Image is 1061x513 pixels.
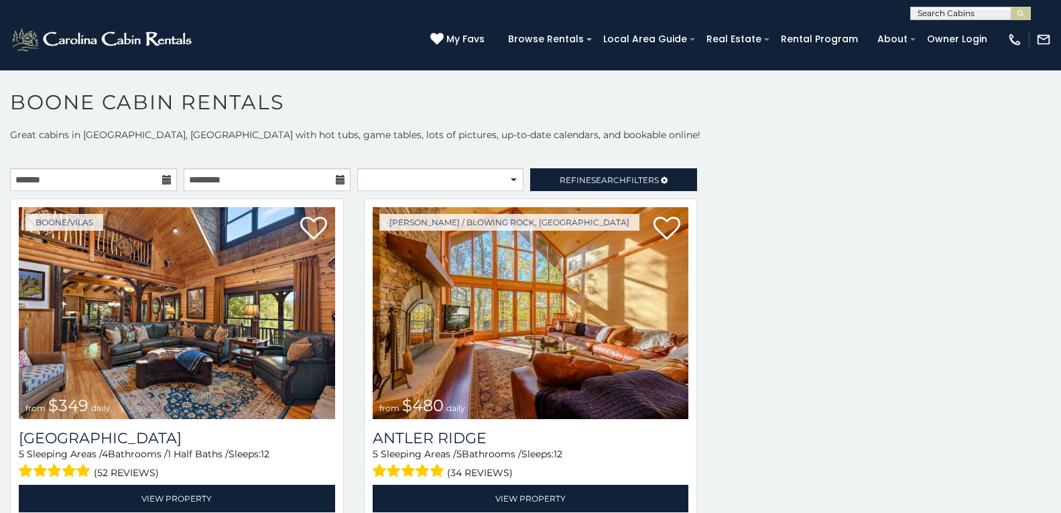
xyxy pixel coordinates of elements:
[446,32,485,46] span: My Favs
[373,448,378,460] span: 5
[1007,32,1022,47] img: phone-regular-white.png
[597,29,694,50] a: Local Area Guide
[10,26,196,53] img: White-1-2.png
[25,403,46,413] span: from
[456,448,462,460] span: 5
[373,485,689,512] a: View Property
[19,207,335,419] img: 1714398500_thumbnail.jpeg
[48,396,88,415] span: $349
[373,447,689,481] div: Sleeping Areas / Bathrooms / Sleeps:
[168,448,229,460] span: 1 Half Baths /
[530,168,697,191] a: RefineSearchFilters
[102,448,108,460] span: 4
[430,32,488,47] a: My Favs
[261,448,269,460] span: 12
[94,464,159,481] span: (52 reviews)
[19,429,335,447] h3: Diamond Creek Lodge
[446,403,465,413] span: daily
[653,215,680,243] a: Add to favorites
[373,207,689,419] img: 1714397585_thumbnail.jpeg
[373,429,689,447] a: Antler Ridge
[25,214,103,231] a: Boone/Vilas
[19,429,335,447] a: [GEOGRAPHIC_DATA]
[19,447,335,481] div: Sleeping Areas / Bathrooms / Sleeps:
[379,403,399,413] span: from
[700,29,768,50] a: Real Estate
[19,448,24,460] span: 5
[447,464,513,481] span: (34 reviews)
[402,396,444,415] span: $480
[379,214,639,231] a: [PERSON_NAME] / Blowing Rock, [GEOGRAPHIC_DATA]
[19,207,335,419] a: from $349 daily
[501,29,590,50] a: Browse Rentals
[19,485,335,512] a: View Property
[871,29,914,50] a: About
[560,175,659,185] span: Refine Filters
[591,175,626,185] span: Search
[1036,32,1051,47] img: mail-regular-white.png
[774,29,865,50] a: Rental Program
[91,403,110,413] span: daily
[373,207,689,419] a: from $480 daily
[300,215,327,243] a: Add to favorites
[554,448,562,460] span: 12
[920,29,994,50] a: Owner Login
